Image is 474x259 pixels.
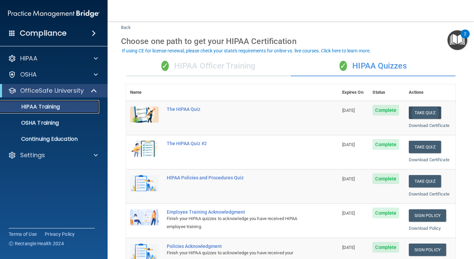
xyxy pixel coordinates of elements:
a: Back [121,17,131,30]
a: Sign Policy [409,209,446,222]
p: OfficeSafe University [20,87,84,95]
span: Complete [372,105,399,116]
div: Finish your HIPAA quizzes to acknowledge you have received HIPAA employee training. [167,215,305,231]
img: PMB logo [8,7,100,20]
a: Privacy Policy [45,231,75,238]
th: Name [126,84,163,101]
p: HIPAA [20,54,37,62]
th: Actions [405,84,456,101]
div: HIPAA Policies and Procedures Quiz [167,175,305,180]
a: Terms of Use [9,231,37,238]
div: 2 [464,34,466,43]
button: Take Quiz [409,106,441,119]
span: Complete [372,139,399,150]
div: Choose one path to get your HIPAA Certification [121,32,461,51]
h4: Compliance [20,29,67,38]
span: ✓ [161,61,169,71]
p: OSHA [20,71,37,79]
p: Settings [20,151,45,159]
div: The HIPAA Quiz [167,106,305,112]
a: Download Certificate [409,157,449,162]
a: OSHA [8,71,98,79]
a: Sign Policy [409,244,446,256]
th: Expires On [338,84,369,101]
p: OSHA Training [4,120,59,126]
span: Ⓒ Rectangle Health 2024 [9,240,64,247]
div: HIPAA Officer Training [126,56,291,76]
button: If using CE for license renewal, please check your state's requirements for online vs. live cours... [121,47,372,54]
a: Download Policy [409,226,441,231]
a: HIPAA [8,54,98,62]
span: Complete [372,173,399,184]
a: OfficeSafe University [8,87,97,95]
a: Settings [8,151,98,159]
span: ✓ [340,61,347,71]
button: Take Quiz [409,141,441,153]
span: [DATE] [342,176,355,181]
a: Download Certificate [409,123,449,128]
p: Continuing Education [4,136,96,142]
span: Complete [372,208,399,218]
div: Employee Training Acknowledgment [167,209,305,215]
span: Complete [372,242,399,253]
span: [DATE] [342,211,355,216]
div: HIPAA Quizzes [291,56,456,76]
div: Policies Acknowledgment [167,244,305,249]
th: Status [368,84,404,101]
span: [DATE] [342,142,355,147]
div: The HIPAA Quiz #2 [167,141,305,146]
button: Open Resource Center, 2 new notifications [447,30,467,50]
div: If using CE for license renewal, please check your state's requirements for online vs. live cours... [122,48,371,53]
span: [DATE] [342,108,355,113]
p: HIPAA Training [4,103,60,110]
button: Take Quiz [409,175,441,187]
span: [DATE] [342,245,355,250]
a: Download Certificate [409,191,449,197]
